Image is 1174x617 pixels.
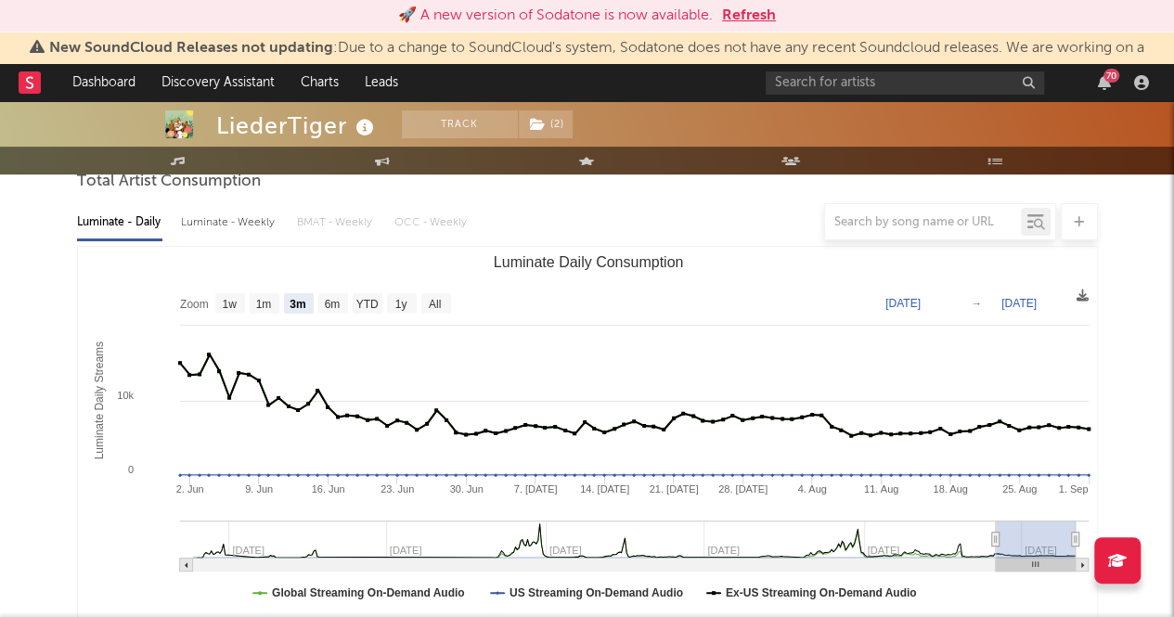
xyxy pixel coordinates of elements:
text: 18. Aug [933,483,967,495]
text: Ex-US Streaming On-Demand Audio [725,586,916,599]
text: 11. Aug [863,483,897,495]
text: 0 [127,464,133,475]
text: 7. [DATE] [513,483,557,495]
text: US Streaming On-Demand Audio [509,586,682,599]
text: [DATE] [885,297,921,310]
input: Search for artists [766,71,1044,95]
span: Total Artist Consumption [77,171,261,193]
text: All [428,298,440,311]
button: Track [402,110,518,138]
a: Dashboard [59,64,148,101]
text: 4. Aug [797,483,826,495]
text: 28. [DATE] [718,483,768,495]
text: 9. Jun [245,483,273,495]
text: YTD [355,298,378,311]
text: Luminate Daily Consumption [493,254,683,270]
span: Dismiss [612,63,623,78]
text: 2. Jun [175,483,203,495]
a: Discovery Assistant [148,64,288,101]
text: [DATE] [1001,297,1037,310]
text: 14. [DATE] [580,483,629,495]
text: 1w [222,298,237,311]
span: ( 2 ) [518,110,574,138]
input: Search by song name or URL [825,215,1021,230]
div: LiederTiger [216,110,379,141]
text: → [971,297,982,310]
text: 1y [394,298,406,311]
text: 1. Sep [1058,483,1088,495]
text: Luminate Daily Streams [92,341,105,459]
text: 3m [290,298,305,311]
text: 23. Jun [381,483,414,495]
a: Leads [352,64,411,101]
text: 30. Jun [449,483,483,495]
text: 10k [117,390,134,401]
text: 1m [255,298,271,311]
button: Refresh [722,5,776,27]
text: 25. Aug [1001,483,1036,495]
text: Global Streaming On-Demand Audio [272,586,465,599]
div: 70 [1103,69,1119,83]
text: 16. Jun [311,483,344,495]
button: (2) [519,110,573,138]
text: 6m [324,298,340,311]
text: 21. [DATE] [649,483,698,495]
div: 🚀 A new version of Sodatone is now available. [398,5,713,27]
span: New SoundCloud Releases not updating [49,41,333,56]
a: Charts [288,64,352,101]
span: : Due to a change to SoundCloud's system, Sodatone does not have any recent Soundcloud releases. ... [49,41,1144,78]
text: Zoom [180,298,209,311]
button: 70 [1098,75,1111,90]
